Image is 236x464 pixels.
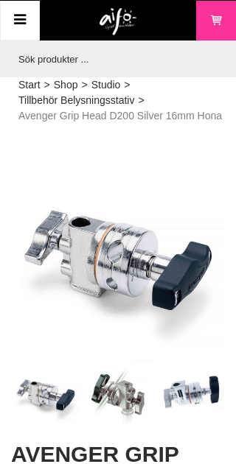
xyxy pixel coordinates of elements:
span: Avenger Grip Head D200 Silver 16mm Hona [18,108,222,124]
span: > [138,93,144,108]
img: Mycket robust konstruktion [159,358,226,425]
span: > [44,77,50,93]
input: Sök produkter ... [11,41,218,77]
a: Studio [91,77,121,93]
a: Shop [54,77,78,93]
img: Avenger Grip Head with Extension Grip Arm [86,358,153,425]
span: > [124,77,130,93]
a: Tillbehör Belysningsstativ [18,93,134,108]
img: Avenger Grip Head D200 Silver [13,358,80,425]
img: logo.png [100,8,137,36]
a: Start [18,77,41,93]
span: > [81,77,87,93]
